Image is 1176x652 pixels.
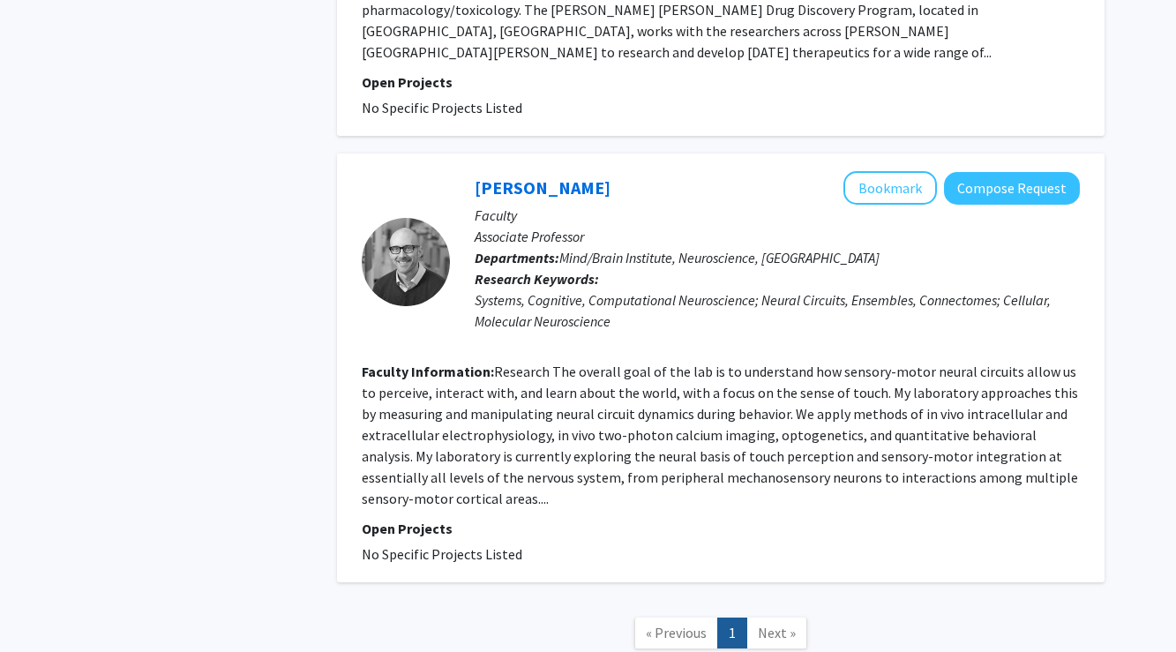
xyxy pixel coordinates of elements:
span: Next » [758,624,796,641]
a: Next Page [746,618,807,648]
fg-read-more: Research The overall goal of the lab is to understand how sensory-motor neural circuits allow us ... [362,363,1078,507]
div: Systems, Cognitive, Computational Neuroscience; Neural Circuits, Ensembles, Connectomes; Cellular... [475,289,1080,332]
a: [PERSON_NAME] [475,176,610,199]
a: 1 [717,618,747,648]
span: Mind/Brain Institute, Neuroscience, [GEOGRAPHIC_DATA] [559,249,880,266]
b: Research Keywords: [475,270,599,288]
button: Compose Request to Dan O'Connor [944,172,1080,205]
p: Open Projects [362,518,1080,539]
iframe: Chat [13,573,75,639]
span: No Specific Projects Listed [362,545,522,563]
p: Faculty [475,205,1080,226]
p: Open Projects [362,71,1080,93]
b: Departments: [475,249,559,266]
a: Previous Page [634,618,718,648]
p: Associate Professor [475,226,1080,247]
span: No Specific Projects Listed [362,99,522,116]
button: Add Dan O'Connor to Bookmarks [843,171,937,205]
span: « Previous [646,624,707,641]
b: Faculty Information: [362,363,494,380]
